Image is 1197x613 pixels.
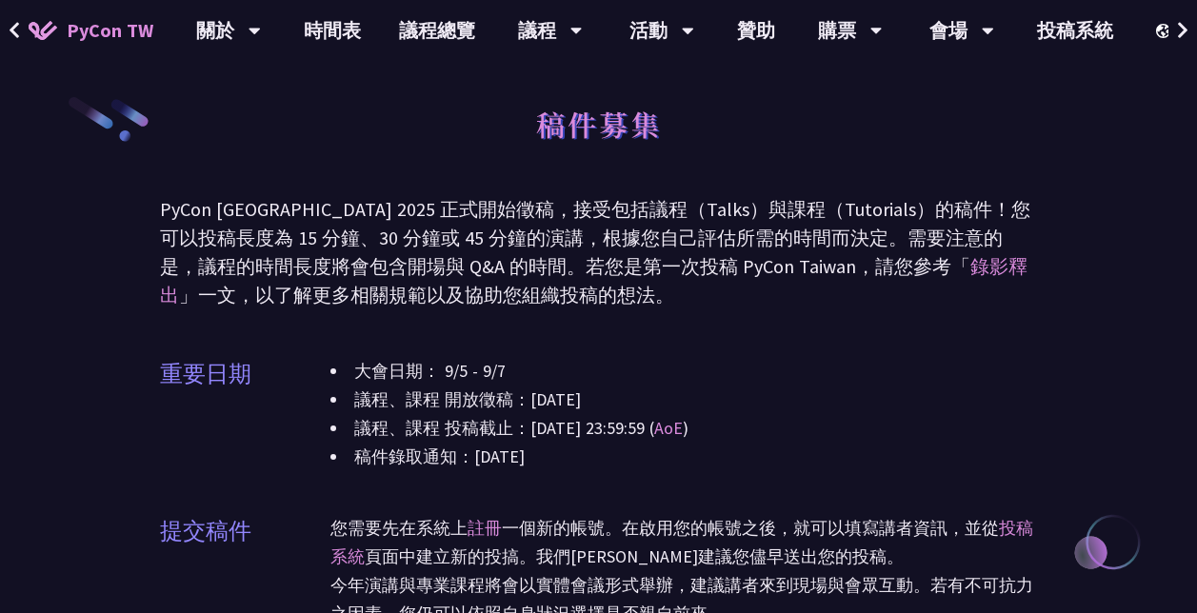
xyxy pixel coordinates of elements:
li: 議程、課程 開放徵稿：[DATE] [330,386,1038,414]
img: Home icon of PyCon TW 2025 [29,21,57,40]
li: 稿件錄取通知：[DATE] [330,443,1038,471]
a: AoE [654,417,683,439]
div: 您需要先在系統上 一個新的帳號。在啟用您的帳號之後，就可以填寫講者資訊，並從 頁面中建立新的投搞。我們[PERSON_NAME]建議您儘早送出您的投稿。 [330,514,1038,571]
div: PyCon [GEOGRAPHIC_DATA] 2025 正式開始徵稿，接受包括議程（Talks）與課程（Tutorials）的稿件！您可以投稿長度為 15 分鐘、30 分鐘或 45 分鐘的演講... [160,195,1037,309]
img: Locale Icon [1156,24,1175,38]
li: 議程、課程 投稿截止：[DATE] 23:59:59 ( ) [330,414,1038,443]
h1: 稿件募集 [536,95,662,152]
span: PyCon TW [67,16,153,45]
a: 註冊 [468,517,502,539]
p: 提交稿件 [160,514,251,548]
a: PyCon TW [10,7,172,54]
li: 大會日期： 9/5 - 9/7 [330,357,1038,386]
a: 投稿系統 [330,517,1033,567]
p: 重要日期 [160,357,251,391]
